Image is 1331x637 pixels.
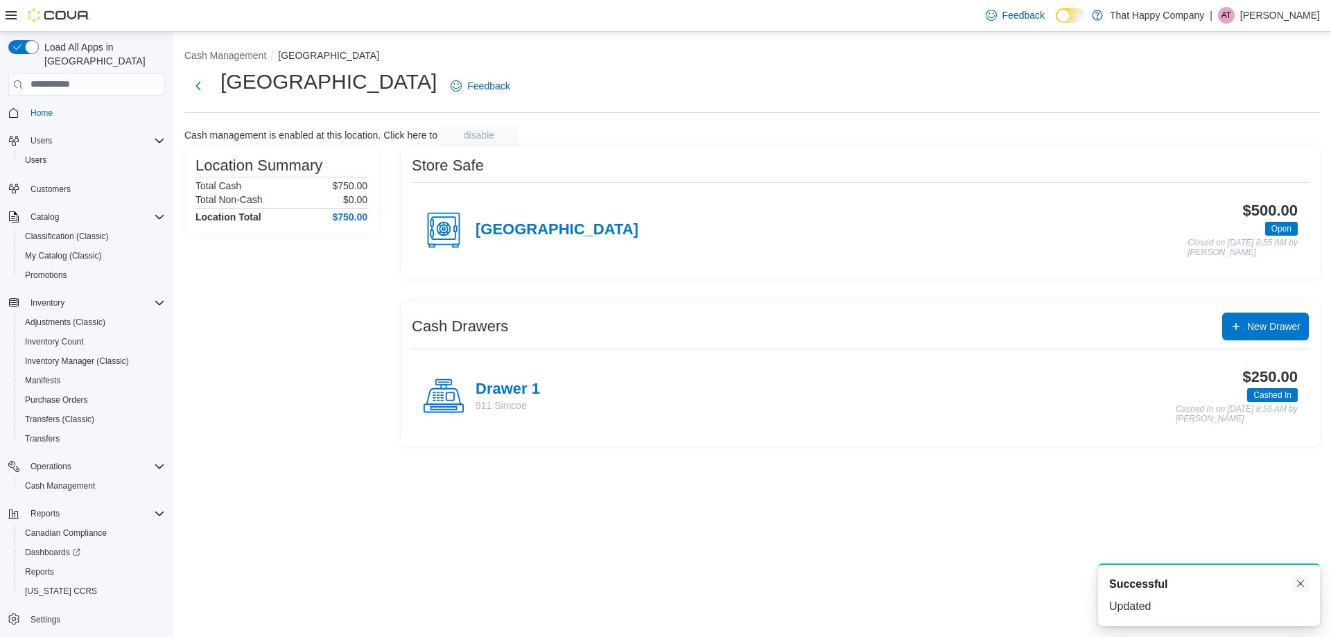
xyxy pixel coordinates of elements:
h3: Location Summary [195,157,322,174]
button: Inventory [3,293,171,313]
p: Closed on [DATE] 8:55 AM by [PERSON_NAME] [1188,238,1298,257]
h6: Total Non-Cash [195,194,263,205]
button: Next [184,72,212,100]
span: Inventory Manager (Classic) [19,353,165,369]
button: Settings [3,609,171,629]
p: 911 Simcoe [476,399,540,412]
span: Classification (Classic) [25,231,109,242]
span: Settings [25,611,165,628]
div: Updated [1109,598,1309,615]
button: Purchase Orders [14,390,171,410]
span: My Catalog (Classic) [25,250,102,261]
span: Users [31,135,52,146]
span: Manifests [19,372,165,389]
span: Inventory Manager (Classic) [25,356,129,367]
span: Reports [25,566,54,577]
button: Catalog [3,207,171,227]
a: My Catalog (Classic) [19,247,107,264]
span: Home [25,104,165,121]
span: Open [1271,222,1291,235]
button: Operations [25,458,77,475]
button: Cash Management [14,476,171,496]
span: Inventory Count [19,333,165,350]
span: Transfers [25,433,60,444]
button: Reports [14,562,171,582]
a: Feedback [980,1,1050,29]
button: Home [3,103,171,123]
span: Inventory [25,295,165,311]
a: Cash Management [19,478,101,494]
span: Purchase Orders [25,394,88,405]
span: Classification (Classic) [19,228,165,245]
button: Transfers [14,429,171,448]
p: [PERSON_NAME] [1240,7,1320,24]
span: AT [1221,7,1231,24]
span: Purchase Orders [19,392,165,408]
span: Cashed In [1247,388,1298,402]
a: Classification (Classic) [19,228,114,245]
span: Operations [31,461,71,472]
button: New Drawer [1222,313,1309,340]
button: Reports [3,504,171,523]
button: Inventory Manager (Classic) [14,351,171,371]
input: Dark Mode [1056,8,1085,23]
p: $0.00 [343,194,367,205]
button: disable [440,124,518,146]
span: Canadian Compliance [25,527,107,539]
a: Transfers (Classic) [19,411,100,428]
button: Operations [3,457,171,476]
button: Canadian Compliance [14,523,171,543]
span: Reports [19,564,165,580]
a: Users [19,152,52,168]
span: Settings [31,614,60,625]
button: Dismiss toast [1292,575,1309,592]
span: Transfers (Classic) [25,414,94,425]
span: Promotions [19,267,165,283]
a: Feedback [445,72,515,100]
span: Open [1265,222,1298,236]
button: Catalog [25,209,64,225]
span: disable [464,128,494,142]
a: Settings [25,611,66,628]
div: Notification [1109,576,1309,593]
a: Adjustments (Classic) [19,314,111,331]
button: Cash Management [184,50,266,61]
span: Cashed In [1253,389,1291,401]
button: Transfers (Classic) [14,410,171,429]
div: Abigail Talbot [1218,7,1235,24]
button: [GEOGRAPHIC_DATA] [278,50,379,61]
span: Adjustments (Classic) [25,317,105,328]
h4: Drawer 1 [476,381,540,399]
span: Promotions [25,270,67,281]
span: Feedback [1002,8,1045,22]
span: Users [25,132,165,149]
span: Users [25,155,46,166]
span: Reports [31,508,60,519]
button: Customers [3,178,171,198]
span: Cash Management [19,478,165,494]
button: Users [3,131,171,150]
span: Adjustments (Classic) [19,314,165,331]
span: Washington CCRS [19,583,165,600]
span: Load All Apps in [GEOGRAPHIC_DATA] [39,40,165,68]
button: Manifests [14,371,171,390]
a: Dashboards [19,544,86,561]
span: Operations [25,458,165,475]
span: Customers [25,180,165,197]
nav: An example of EuiBreadcrumbs [184,49,1320,65]
a: Inventory Count [19,333,89,350]
span: Manifests [25,375,60,386]
a: Canadian Compliance [19,525,112,541]
button: Classification (Classic) [14,227,171,246]
p: $750.00 [332,180,367,191]
a: Inventory Manager (Classic) [19,353,134,369]
h4: Location Total [195,211,261,222]
h3: $500.00 [1243,202,1298,219]
span: Feedback [467,79,510,93]
span: Successful [1109,576,1167,593]
span: My Catalog (Classic) [19,247,165,264]
span: Transfers [19,430,165,447]
button: Adjustments (Classic) [14,313,171,332]
a: Transfers [19,430,65,447]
